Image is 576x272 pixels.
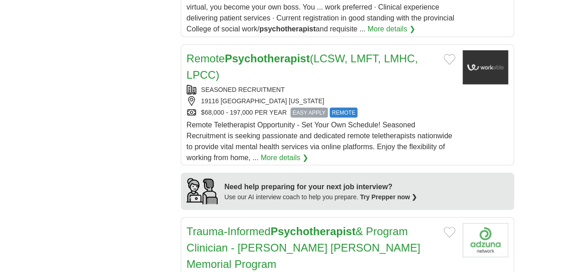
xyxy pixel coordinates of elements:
strong: Psychotherapist [225,52,310,64]
div: 19116 [GEOGRAPHIC_DATA] [US_STATE] [187,96,455,106]
img: Seasoned Recruitment logo [463,50,508,84]
div: Use our AI interview coach to help you prepare. [224,192,418,201]
span: Remote Teletherapist Opportunity - Set Your Own Schedule! Seasoned Recruitment is seeking passion... [187,121,452,161]
span: EASY APPLY [291,107,328,117]
strong: Psychotherapist [270,225,356,237]
a: SEASONED RECRUITMENT [201,86,285,93]
a: More details ❯ [260,152,308,163]
strong: psychotherapist [260,25,316,33]
img: Company logo [463,223,508,257]
span: REMOTE [330,107,357,117]
a: Trauma-InformedPsychotherapist& Program Clinician - [PERSON_NAME] [PERSON_NAME] Memorial Program [187,225,420,270]
div: $68,000 - 197,000 PER YEAR [187,107,455,117]
button: Add to favorite jobs [443,54,455,65]
button: Add to favorite jobs [443,227,455,237]
a: More details ❯ [367,24,415,35]
div: Need help preparing for your next job interview? [224,181,418,192]
a: Try Prepper now ❯ [360,193,418,200]
a: RemotePsychotherapist(LCSW, LMFT, LMHC, LPCC) [187,52,418,81]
